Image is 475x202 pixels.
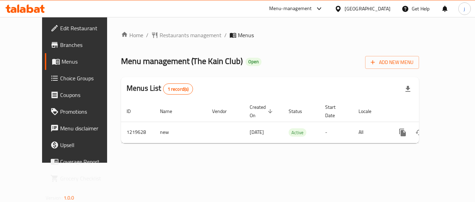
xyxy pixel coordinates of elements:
td: 1219628 [121,122,154,143]
span: Status [289,107,311,115]
span: Menus [238,31,254,39]
span: Branches [60,41,116,49]
h2: Menus List [127,83,193,95]
div: Export file [400,81,416,97]
span: Choice Groups [60,74,116,82]
li: / [224,31,227,39]
div: Menu-management [269,5,312,13]
td: All [353,122,389,143]
table: enhanced table [121,101,467,143]
span: 1 record(s) [163,86,193,92]
span: Name [160,107,181,115]
span: Open [245,59,261,65]
td: new [154,122,207,143]
span: Created On [250,103,275,120]
a: Promotions [45,103,121,120]
a: Edit Restaurant [45,20,121,37]
span: Menu management ( The Kain Club ) [121,53,243,69]
span: Edit Restaurant [60,24,116,32]
div: Total records count [163,83,193,95]
span: Vendor [212,107,236,115]
a: Home [121,31,143,39]
a: Restaurants management [151,31,222,39]
nav: breadcrumb [121,31,419,39]
a: Grocery Checklist [45,170,121,187]
div: Open [245,58,261,66]
a: Menu disclaimer [45,120,121,137]
span: [DATE] [250,128,264,137]
span: Promotions [60,107,116,116]
span: Add New Menu [371,58,413,67]
td: - [320,122,353,143]
a: Menus [45,53,121,70]
span: Menus [62,57,116,66]
li: / [146,31,148,39]
a: Coupons [45,87,121,103]
a: Upsell [45,137,121,153]
button: Change Status [411,124,428,141]
span: j [464,5,465,13]
span: Coupons [60,91,116,99]
span: Active [289,129,306,137]
span: Grocery Checklist [60,174,116,183]
span: Start Date [325,103,345,120]
span: Coverage Report [60,157,116,166]
span: ID [127,107,140,115]
a: Coverage Report [45,153,121,170]
span: Locale [359,107,380,115]
div: [GEOGRAPHIC_DATA] [345,5,391,13]
span: Restaurants management [160,31,222,39]
th: Actions [389,101,467,122]
span: Upsell [60,141,116,149]
div: Active [289,128,306,137]
span: Menu disclaimer [60,124,116,132]
a: Branches [45,37,121,53]
button: Add New Menu [365,56,419,69]
a: Choice Groups [45,70,121,87]
button: more [394,124,411,141]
